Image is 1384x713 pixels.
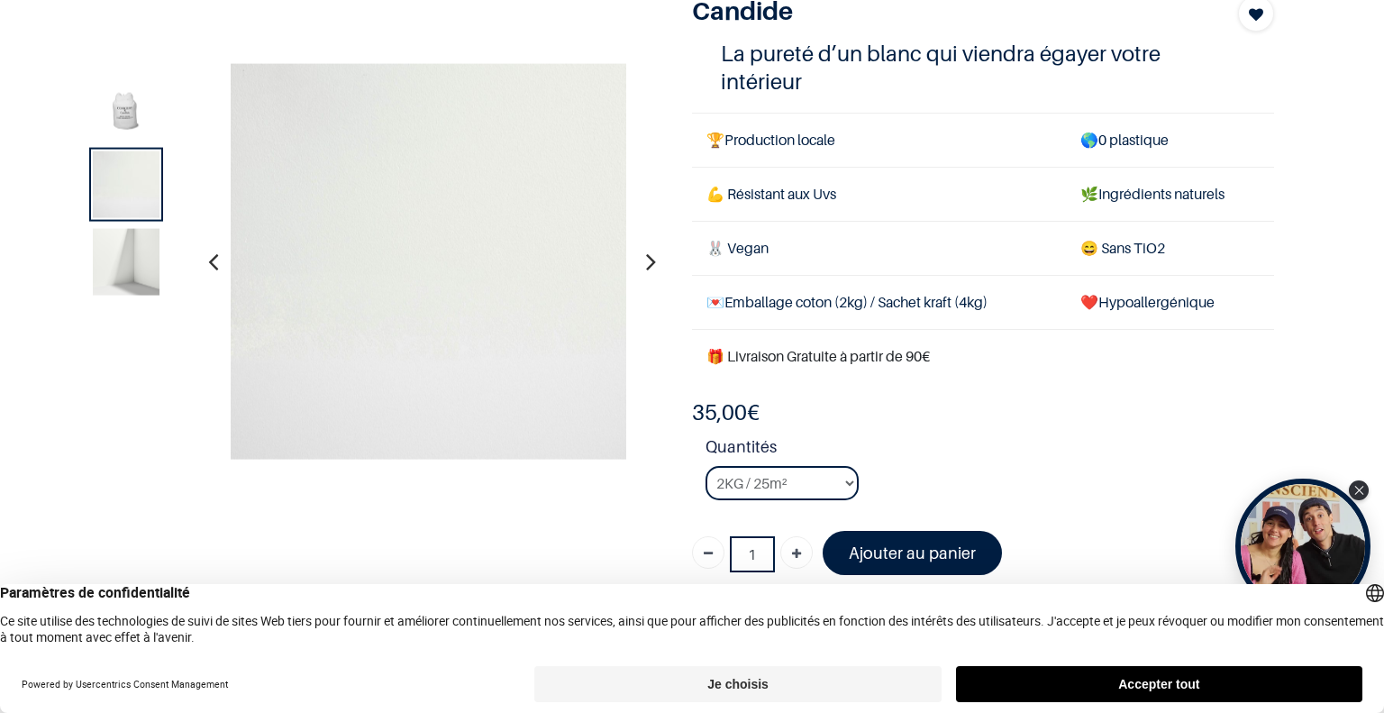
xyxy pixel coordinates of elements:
div: Close Tolstoy widget [1349,480,1369,500]
span: 💌 [706,293,724,311]
a: Supprimer [692,536,724,569]
img: Product image [93,151,159,218]
span: Add to wishlist [1249,4,1263,25]
h4: La pureté d’un blanc qui viendra égayer votre intérieur [721,40,1245,96]
td: Emballage coton (2kg) / Sachet kraft (4kg) [692,276,1066,330]
td: Production locale [692,113,1066,167]
img: Product image [93,74,159,141]
div: Open Tolstoy widget [1235,479,1370,614]
td: ans TiO2 [1066,221,1274,275]
span: 🌿 [1080,185,1098,203]
div: Tolstoy bubble widget [1235,479,1370,614]
font: 🎁 Livraison Gratuite à partir de 90€ [706,347,930,365]
span: 😄 S [1080,239,1109,257]
td: ❤️Hypoallergénique [1066,276,1274,330]
a: Ajouter au panier [823,531,1002,575]
td: 0 plastique [1066,113,1274,167]
span: 35,00 [692,399,747,425]
strong: Quantités [706,434,1274,466]
img: Product image [93,229,159,296]
span: 💪 Résistant aux Uvs [706,185,836,203]
font: Ajouter au panier [849,544,976,562]
b: € [692,399,760,425]
span: 🐰 Vegan [706,239,769,257]
span: 🌎 [1080,131,1098,149]
td: Ingrédients naturels [1066,167,1274,221]
button: Open chat widget [15,15,69,69]
div: Open Tolstoy [1235,479,1370,614]
a: Ajouter [780,536,813,569]
img: Product image [231,63,627,460]
span: 🏆 [706,131,724,149]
